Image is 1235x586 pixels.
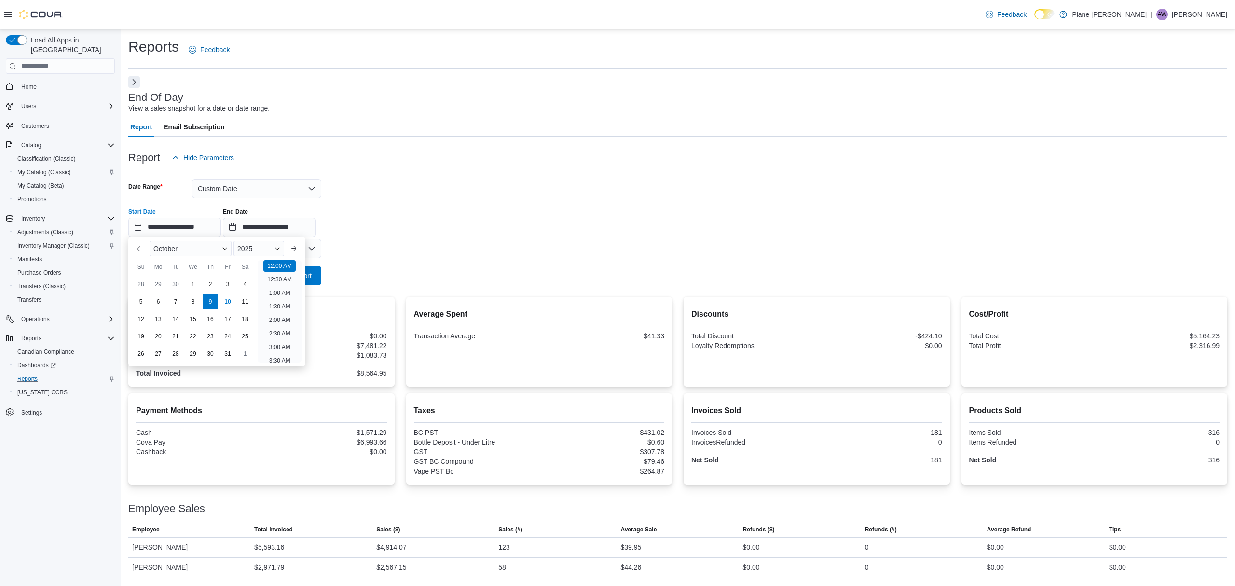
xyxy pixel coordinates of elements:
[220,329,235,344] div: day-24
[1096,332,1220,340] div: $5,164.23
[414,438,537,446] div: Bottle Deposit - Under Litre
[2,312,119,326] button: Operations
[14,280,115,292] span: Transfers (Classic)
[223,218,316,237] input: Press the down key to open a popover containing a calendar.
[185,40,233,59] a: Feedback
[263,274,296,285] li: 12:30 AM
[10,266,119,279] button: Purchase Orders
[185,346,201,362] div: day-29
[17,269,61,277] span: Purchase Orders
[21,409,42,417] span: Settings
[17,100,115,112] span: Users
[10,166,119,179] button: My Catalog (Classic)
[151,277,166,292] div: day-29
[1109,526,1121,533] span: Tips
[185,277,201,292] div: day-1
[1157,9,1166,20] span: AW
[19,10,63,19] img: Cova
[17,120,53,132] a: Customers
[1156,9,1168,20] div: Auston Wilson
[203,311,218,327] div: day-16
[14,360,115,371] span: Dashboards
[10,372,119,386] button: Reports
[969,438,1093,446] div: Items Refunded
[128,152,160,164] h3: Report
[168,277,183,292] div: day-30
[168,346,183,362] div: day-28
[14,373,41,385] a: Reports
[128,183,163,191] label: Date Range
[263,438,387,446] div: $6,993.66
[14,346,78,358] a: Canadian Compliance
[819,438,942,446] div: 0
[263,429,387,436] div: $1,571.29
[21,122,49,130] span: Customers
[14,267,65,279] a: Purchase Orders
[14,194,115,205] span: Promotions
[969,342,1093,349] div: Total Profit
[17,282,66,290] span: Transfers (Classic)
[17,313,54,325] button: Operations
[128,503,205,515] h3: Employee Sales
[168,311,183,327] div: day-14
[128,92,183,103] h3: End Of Day
[263,351,387,359] div: $1,083.73
[414,308,665,320] h2: Average Spent
[185,311,201,327] div: day-15
[151,311,166,327] div: day-13
[14,346,115,358] span: Canadian Compliance
[14,373,115,385] span: Reports
[203,329,218,344] div: day-23
[263,369,387,377] div: $8,564.95
[286,241,302,256] button: Next month
[128,538,250,557] div: [PERSON_NAME]
[263,342,387,349] div: $7,481.22
[220,346,235,362] div: day-31
[136,429,260,436] div: Cash
[865,561,869,573] div: 0
[969,405,1220,417] h2: Products Sold
[151,329,166,344] div: day-20
[237,259,253,275] div: Sa
[14,226,77,238] a: Adjustments (Classic)
[151,259,166,275] div: Mo
[128,103,270,113] div: View a sales snapshot for a date or date range.
[185,329,201,344] div: day-22
[10,239,119,252] button: Inventory Manager (Classic)
[1034,19,1035,20] span: Dark Mode
[10,386,119,399] button: [US_STATE] CCRS
[17,120,115,132] span: Customers
[136,448,260,456] div: Cashback
[265,287,294,299] li: 1:00 AM
[14,240,94,251] a: Inventory Manager (Classic)
[2,80,119,94] button: Home
[376,542,406,553] div: $4,914.07
[1151,9,1153,20] p: |
[254,526,293,533] span: Total Invoiced
[414,429,537,436] div: BC PST
[136,405,387,417] h2: Payment Methods
[691,342,815,349] div: Loyalty Redemptions
[14,226,115,238] span: Adjustments (Classic)
[265,314,294,326] li: 2:00 AM
[17,81,115,93] span: Home
[132,526,160,533] span: Employee
[969,456,997,464] strong: Net Sold
[10,345,119,359] button: Canadian Compliance
[128,37,179,56] h1: Reports
[133,329,149,344] div: day-19
[14,294,45,306] a: Transfers
[17,333,115,344] span: Reports
[14,180,115,192] span: My Catalog (Beta)
[414,467,537,475] div: Vape PST Bc
[819,456,942,464] div: 181
[541,448,664,456] div: $307.78
[258,260,302,363] ul: Time
[263,332,387,340] div: $0.00
[1172,9,1227,20] p: [PERSON_NAME]
[414,332,537,340] div: Transaction Average
[14,294,115,306] span: Transfers
[21,141,41,149] span: Catalog
[17,182,64,190] span: My Catalog (Beta)
[6,76,115,445] nav: Complex example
